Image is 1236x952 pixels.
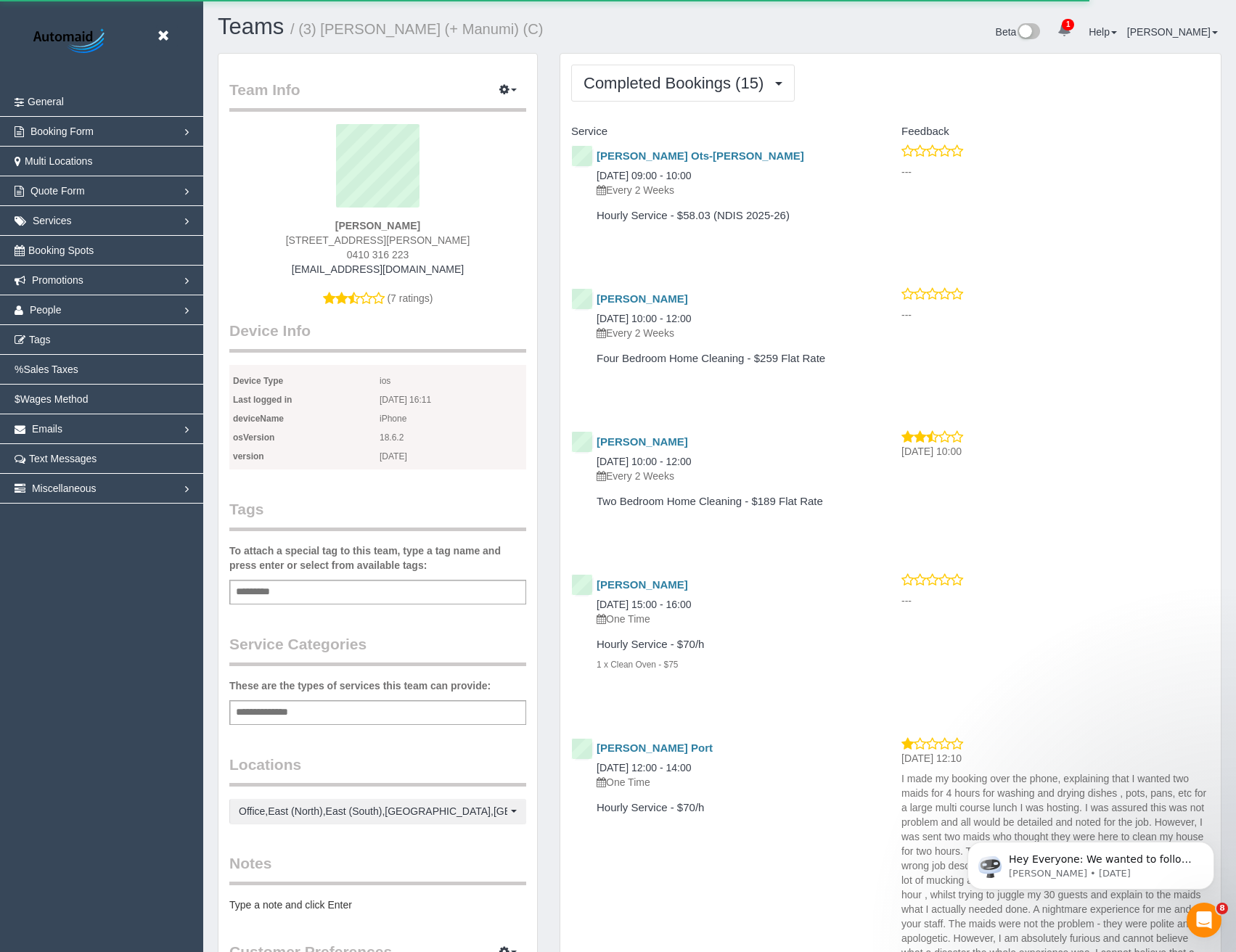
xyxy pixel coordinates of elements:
button: Office,East (North),East (South),[GEOGRAPHIC_DATA],[GEOGRAPHIC_DATA],[GEOGRAPHIC_DATA],[GEOGRAPHI... [229,799,526,824]
img: Automaid Logo [25,25,116,58]
img: New interface [1016,23,1040,42]
span: Booking Spots [28,245,94,256]
span: Text Messages [29,453,97,464]
a: [DATE] 10:00 - 12:00 [597,456,691,467]
a: [DATE] 09:00 - 10:00 [597,170,691,181]
legend: Team Info [229,79,526,112]
a: [PERSON_NAME] [1127,26,1218,38]
span: Sales Taxes [23,364,78,375]
span: Promotions [32,274,83,286]
span: Booking Form [30,126,94,137]
ol: Choose Locations [229,799,526,824]
h4: Service [571,126,880,138]
span: Office , East (North) , East (South) , [GEOGRAPHIC_DATA] , [GEOGRAPHIC_DATA] , [GEOGRAPHIC_DATA] ... [239,804,507,818]
p: Message from Ellie, sent 2d ago [63,56,250,69]
b: Last logged in [233,395,292,405]
strong: [PERSON_NAME] [335,220,420,231]
span: General [28,96,64,107]
span: 0410 316 223 [347,249,409,260]
p: --- [901,594,1210,608]
span: Emails [32,423,62,435]
legend: Notes [229,853,526,885]
span: 8 [1216,903,1228,914]
a: 1 [1050,15,1079,46]
iframe: Intercom live chat [1187,903,1221,937]
a: [PERSON_NAME] Ots-[PERSON_NAME] [597,149,804,162]
a: [PERSON_NAME] [597,435,688,448]
a: Teams [218,14,284,39]
span: Hey Everyone: We wanted to follow up and let you know we have been closely monitoring the account... [63,42,248,198]
p: Every 2 Weeks [597,326,858,340]
iframe: Intercom notifications message [946,811,1236,913]
p: One Time [597,612,858,626]
legend: Service Categories [229,633,526,666]
span: Completed Bookings (15) [584,74,771,92]
label: To attach a special tag to this team, type a tag name and press enter or select from available tags: [229,543,526,573]
a: Help [1089,26,1117,38]
b: osVersion [233,432,274,443]
p: Every 2 Weeks [597,183,858,197]
p: [DATE] 10:00 [901,444,1210,459]
h4: Feedback [901,126,1210,138]
p: One Time [597,775,858,789]
span: People [30,304,62,316]
a: [DATE] 12:00 - 14:00 [597,762,691,773]
legend: Tags [229,498,526,531]
span: Tags [29,334,51,345]
div: (7 ratings) [229,124,526,320]
a: Beta [996,26,1041,38]
h4: Hourly Service - $58.03 (NDIS 2025-26) [597,210,858,222]
small: 1 x Clean Oven - $75 [597,660,678,670]
b: version [233,451,264,461]
span: [DATE] [380,447,526,466]
span: Miscellaneous [32,483,97,494]
a: [PERSON_NAME] [597,292,688,305]
h4: Two Bedroom Home Cleaning - $189 Flat Rate [597,496,858,508]
span: Services [33,215,72,226]
p: [DATE] 12:10 [901,751,1210,766]
b: deviceName [233,414,284,424]
label: These are the types of services this team can provide: [229,678,491,693]
h4: Hourly Service - $70/h [597,639,858,651]
h4: Four Bedroom Home Cleaning - $259 Flat Rate [597,353,858,365]
span: 18.6.2 [380,428,526,447]
span: Multi Locations [25,155,92,167]
a: [DATE] 15:00 - 16:00 [597,599,691,610]
a: [DATE] 10:00 - 12:00 [597,313,691,324]
p: --- [901,308,1210,322]
span: Quote Form [30,185,85,197]
pre: Type a note and click Enter [229,898,526,912]
legend: Locations [229,754,526,787]
a: [PERSON_NAME] [597,578,688,591]
span: [DATE] 16:11 [380,390,526,409]
p: Every 2 Weeks [597,469,858,483]
b: Device Type [233,376,283,386]
button: Completed Bookings (15) [571,65,795,102]
span: ios [380,372,526,390]
span: [STREET_ADDRESS][PERSON_NAME] [286,234,470,246]
p: --- [901,165,1210,179]
a: [EMAIL_ADDRESS][DOMAIN_NAME] [292,263,464,275]
a: [PERSON_NAME] Port [597,742,713,754]
small: / (3) [PERSON_NAME] (+ Manumi) (C) [290,21,544,37]
span: iPhone [380,409,526,428]
span: Wages Method [20,393,89,405]
span: 1 [1062,19,1074,30]
h4: Hourly Service - $70/h [597,802,858,814]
